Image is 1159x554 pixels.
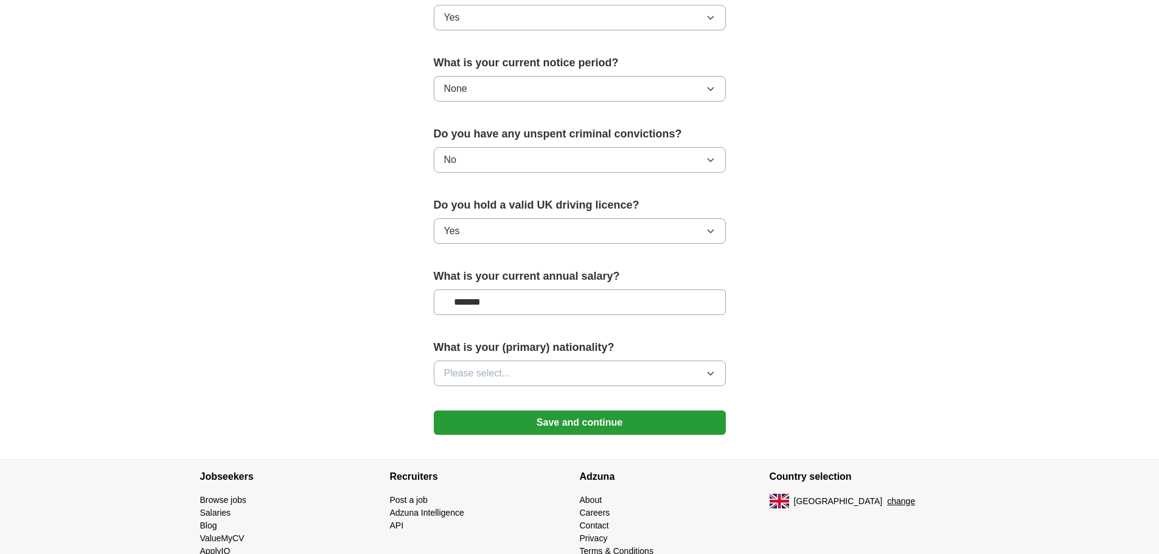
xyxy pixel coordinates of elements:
img: UK flag [770,494,789,508]
button: Yes [434,218,726,244]
button: Save and continue [434,410,726,435]
button: None [434,76,726,102]
a: API [390,521,404,530]
a: Privacy [580,533,608,543]
button: Please select... [434,361,726,386]
label: What is your (primary) nationality? [434,339,726,356]
a: About [580,495,602,505]
label: What is your current notice period? [434,55,726,71]
h4: Country selection [770,460,959,494]
a: Adzuna Intelligence [390,508,464,518]
label: Do you have any unspent criminal convictions? [434,126,726,142]
a: Blog [200,521,217,530]
label: Do you hold a valid UK driving licence? [434,197,726,213]
span: Yes [444,10,460,25]
span: Yes [444,224,460,238]
a: ValueMyCV [200,533,245,543]
span: Please select... [444,366,510,381]
span: No [444,153,456,167]
a: Contact [580,521,609,530]
label: What is your current annual salary? [434,268,726,285]
button: Yes [434,5,726,30]
a: Post a job [390,495,428,505]
a: Careers [580,508,610,518]
span: None [444,81,467,96]
button: change [887,495,915,508]
span: [GEOGRAPHIC_DATA] [794,495,883,508]
a: Browse jobs [200,495,246,505]
a: Salaries [200,508,231,518]
button: No [434,147,726,173]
